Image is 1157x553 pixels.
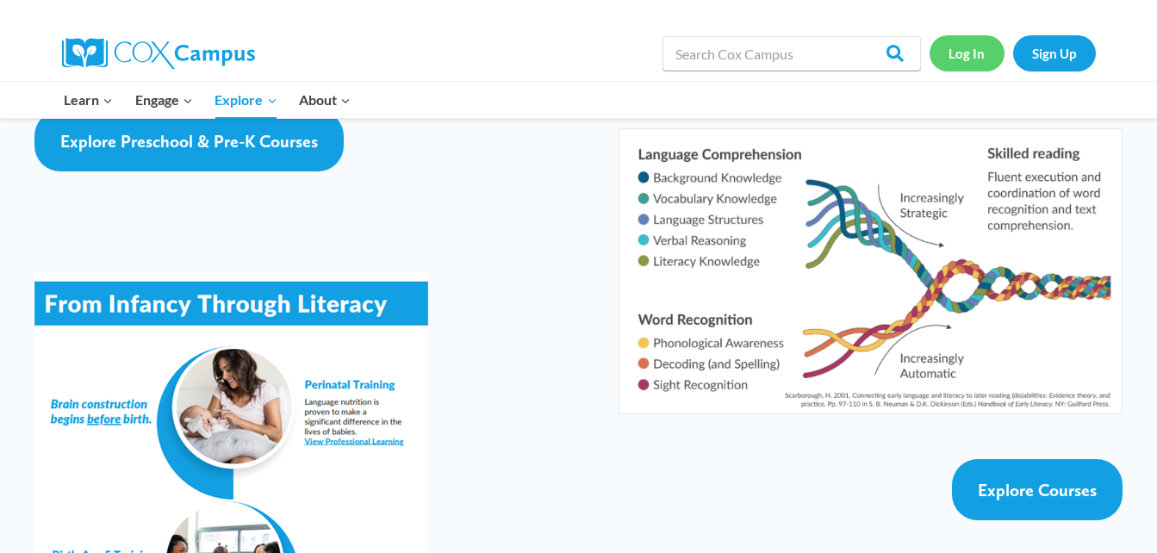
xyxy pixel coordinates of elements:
span: Explore Courses [978,480,1097,500]
a: Sign Up [1013,35,1096,71]
nav: Secondary Navigation [930,35,1096,71]
a: Explore Courses [952,459,1123,520]
button: Child menu of Explore [204,82,289,118]
input: Search Cox Campus [662,36,921,71]
a: Explore Preschool & Pre-K Courses [34,110,344,171]
a: Log In [930,35,1005,71]
button: Child menu of About [288,82,362,118]
button: Child menu of Learn [53,82,125,118]
button: Child menu of Engage [124,82,204,118]
img: Diagram of Scarborough's Rope [619,128,1123,414]
img: Cox Campus [62,38,255,69]
span: Explore Preschool & Pre-K Courses [60,131,318,152]
nav: Primary Navigation [53,82,362,118]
